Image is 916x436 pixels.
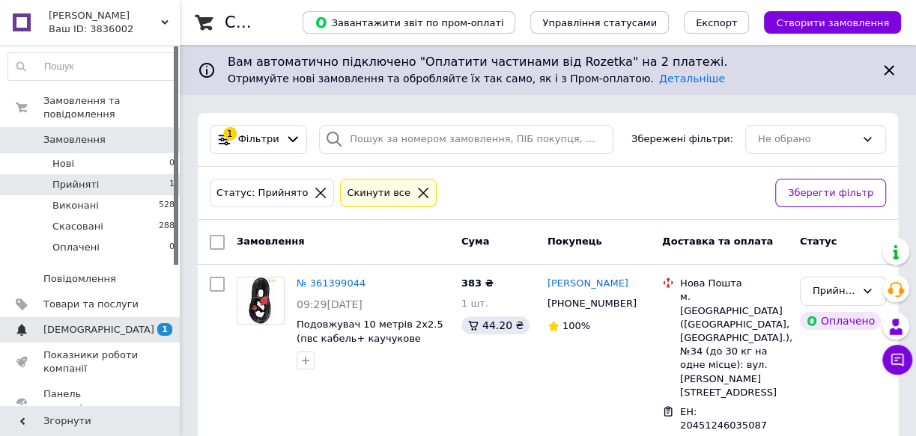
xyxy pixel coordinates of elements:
[169,241,175,254] span: 0
[461,277,494,289] span: 383 ₴
[52,157,74,171] span: Нові
[237,236,304,247] span: Замовлення
[43,272,116,286] span: Повідомлення
[43,323,154,337] span: [DEMOGRAPHIC_DATA]
[43,94,180,121] span: Замовлення та повідомлення
[49,9,161,22] span: Юміра Маркет
[52,178,99,191] span: Прийняті
[758,132,855,147] div: Не обрано
[297,298,363,310] span: 09:29[DATE]
[461,298,488,309] span: 1 шт.
[52,199,99,212] span: Виконані
[169,178,175,191] span: 1
[315,16,503,29] span: Завантажити звіт по пром-оплаті
[461,316,530,334] div: 44.20 ₴
[49,22,180,36] div: Ваш ID: 3836002
[43,298,139,311] span: Товари та послуги
[680,277,788,290] div: Нова Пошта
[319,125,613,154] input: Пошук за номером замовлення, ПІБ покупця, номером телефону, Email, номером накладної
[631,132,733,147] span: Збережені фільтри:
[545,294,638,313] div: [PHONE_NUMBER]
[52,241,100,254] span: Оплачені
[659,73,725,85] a: Детальніше
[662,236,773,247] span: Доставка та оплата
[228,54,868,71] span: Вам автоматично підключено "Оплатити частинами від Rozetka" на 2 платежі.
[297,277,366,289] a: № 361399044
[542,17,657,28] span: Управління статусами
[461,236,489,247] span: Cума
[775,179,886,208] button: Зберегти фільтр
[344,185,413,201] div: Cкинути все
[749,16,901,28] a: Створити замовлення
[684,11,750,34] button: Експорт
[813,283,855,299] div: Прийнято
[244,277,278,324] img: Фото товару
[52,220,103,233] span: Скасовані
[8,53,175,80] input: Пошук
[213,185,311,201] div: Статус: Прийнято
[680,290,788,399] div: м. [GEOGRAPHIC_DATA] ([GEOGRAPHIC_DATA], [GEOGRAPHIC_DATA].), №34 (до 30 кг на одне місце): вул. ...
[882,345,912,375] button: Чат з покупцем
[159,199,175,212] span: 528
[788,185,873,201] span: Зберегти фільтр
[169,157,175,171] span: 0
[696,17,738,28] span: Експорт
[223,127,237,141] div: 1
[303,11,515,34] button: Завантажити звіт по пром-оплаті
[43,349,139,375] span: Показники роботи компанії
[680,406,767,432] span: ЕН: 20451246035087
[225,13,377,31] h1: Список замовлень
[548,277,628,291] a: [PERSON_NAME]
[548,236,602,247] span: Покупець
[228,73,725,85] span: Отримуйте нові замовлення та обробляйте їх так само, як і з Пром-оплатою.
[159,220,175,233] span: 288
[43,133,106,147] span: Замовлення
[43,387,139,414] span: Панель управління
[764,11,901,34] button: Створити замовлення
[157,323,172,336] span: 1
[800,236,837,247] span: Статус
[238,132,279,147] span: Фільтри
[237,277,285,325] a: Фото товару
[297,319,443,357] a: Подовжувач 10 метрів 2х2.5 (пвс кабель+ каучукове гніздо і вилка)
[800,312,881,330] div: Оплачено
[776,17,889,28] span: Створити замовлення
[530,11,669,34] button: Управління статусами
[562,320,590,331] span: 100%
